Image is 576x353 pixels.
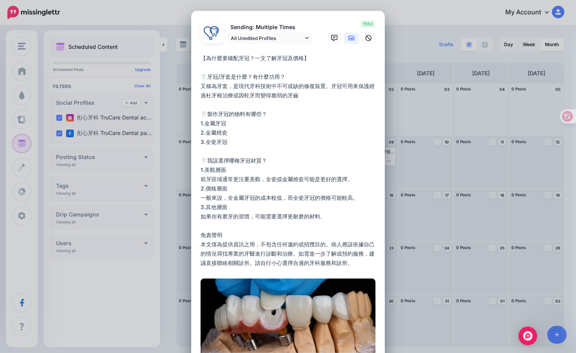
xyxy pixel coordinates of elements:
div: Open Intercom Messenger [518,327,537,345]
span: All Unedited Profiles [231,34,303,42]
div: 【為什麼要鑲配牙冠？一文了解牙冠及價格】 🦷牙冠/牙套是什麼？有什麼功用？ 又稱為牙套，是現代牙科技術中不可或缺的修復裝置。牙冠可用來保護經過杜牙根治療或因蛀牙而變得脆弱的牙齒 🦷製作牙冠的物料... [201,54,379,268]
p: Sending: Multiple Times [227,23,312,32]
a: All Unedited Profiles [227,33,312,44]
img: 361341954_291517423381077_7267966510012555972_n-bsa151070.jpg [203,22,222,41]
span: 1550 [360,20,375,28]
